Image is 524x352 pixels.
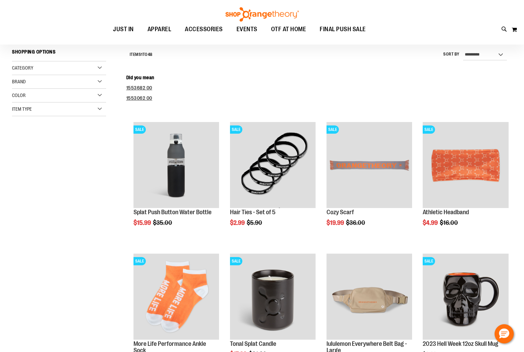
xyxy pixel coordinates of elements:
[148,52,153,57] span: 48
[148,22,171,37] span: APPAREL
[423,254,509,340] img: Product image for Hell Week 12oz Skull Mug
[327,125,339,134] span: SALE
[230,254,316,340] img: Product image for Tonal Splat Candle
[12,93,26,98] span: Color
[423,257,435,265] span: SALE
[153,219,173,226] span: $35.00
[327,219,345,226] span: $19.99
[133,122,219,209] a: Product image for 25oz. Splat Push Button Water Bottle GreySALE
[12,79,26,84] span: Brand
[320,22,366,37] span: FINAL PUSH SALE
[323,119,416,243] div: product
[423,254,509,341] a: Product image for Hell Week 12oz Skull MugSALE
[225,7,300,22] img: Shop Orangetheory
[227,119,319,243] div: product
[423,122,509,208] img: Product image for Athletic Headband
[247,219,263,226] span: $5.90
[230,209,276,216] a: Hair Ties - Set of 5
[230,125,242,134] span: SALE
[130,49,153,60] h2: Items to
[12,65,33,71] span: Category
[133,122,219,208] img: Product image for 25oz. Splat Push Button Water Bottle Grey
[230,254,316,341] a: Product image for Tonal Splat CandleSALE
[327,254,412,341] a: Product image for lululemon Everywhere Belt Bag Large
[130,119,223,243] div: product
[12,46,106,61] strong: Shopping Options
[178,22,230,37] a: ACCESSORIES
[327,122,412,209] a: Product image for Cozy ScarfSALE
[126,95,152,101] a: 1553062 00
[133,125,146,134] span: SALE
[133,254,219,341] a: Product image for More Life Performance Ankle SockSALE
[423,125,435,134] span: SALE
[313,22,373,37] a: FINAL PUSH SALE
[440,219,459,226] span: $16.00
[423,219,439,226] span: $4.99
[327,209,354,216] a: Cozy Scarf
[327,122,412,208] img: Product image for Cozy Scarf
[133,219,152,226] span: $15.99
[423,122,509,209] a: Product image for Athletic HeadbandSALE
[230,22,264,37] a: EVENTS
[230,340,276,347] a: Tonal Splat Candle
[264,22,313,37] a: OTF AT HOME
[133,254,219,340] img: Product image for More Life Performance Ankle Sock
[106,22,141,37] a: JUST IN
[230,122,316,209] a: Hair Ties - Set of 5SALE
[346,219,366,226] span: $36.00
[271,22,306,37] span: OTF AT HOME
[12,106,32,112] span: Item Type
[113,22,134,37] span: JUST IN
[419,119,512,243] div: product
[126,74,512,81] dt: Did you mean
[237,22,257,37] span: EVENTS
[185,22,223,37] span: ACCESSORIES
[423,209,469,216] a: Athletic Headband
[230,219,246,226] span: $2.99
[141,52,143,57] span: 1
[133,209,212,216] a: Splat Push Button Water Bottle
[495,324,514,343] button: Hello, have a question? Let’s chat.
[230,257,242,265] span: SALE
[327,254,412,340] img: Product image for lululemon Everywhere Belt Bag Large
[230,122,316,208] img: Hair Ties - Set of 5
[133,257,146,265] span: SALE
[423,340,498,347] a: 2023 Hell Week 12oz Skull Mug
[126,85,152,90] a: 1553682 00
[443,51,460,57] label: Sort By
[141,22,178,37] a: APPAREL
